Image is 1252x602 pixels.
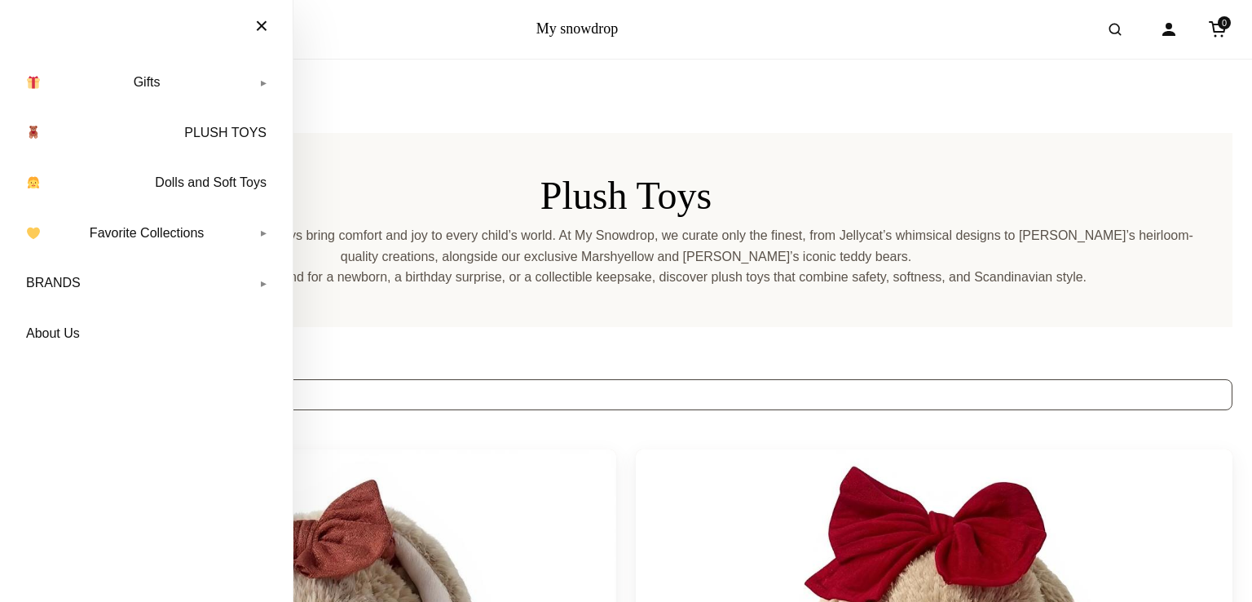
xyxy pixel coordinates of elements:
[27,126,40,139] img: 🧸
[536,20,619,37] a: My snowdrop
[16,62,276,103] a: Gifts
[1151,11,1187,47] a: Account
[27,76,40,89] img: 🎁
[16,213,276,254] a: Favorite Collections
[1218,16,1231,29] span: 0
[59,172,1193,219] h1: Plush Toys
[1200,11,1236,47] a: Cart
[16,263,276,303] a: BRANDS
[59,225,1193,267] p: Soft, huggable, and timeless — plush toys bring comfort and joy to every child’s world. At My Sno...
[16,162,276,203] a: Dolls and Soft Toys
[1092,7,1138,52] button: Open search
[16,313,276,354] a: About Us
[27,227,40,240] img: 💛
[27,176,40,189] img: 👧
[59,267,1193,288] p: Whether as a first friend for a newborn, a birthday surprise, or a collectible keepsake, discover...
[239,8,284,44] button: Close menu
[16,113,276,153] a: PLUSH TOYS
[20,379,1232,410] select: Shop order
